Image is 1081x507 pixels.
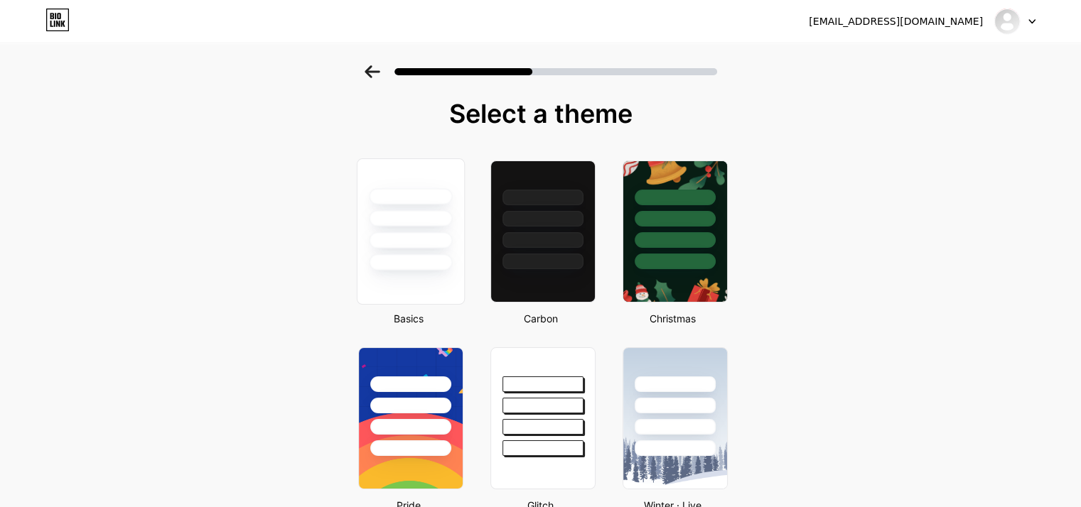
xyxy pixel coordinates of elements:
[353,99,729,128] div: Select a theme
[618,311,728,326] div: Christmas
[994,8,1021,35] img: darnastreetfood
[809,14,983,29] div: [EMAIL_ADDRESS][DOMAIN_NAME]
[486,311,596,326] div: Carbon
[354,311,463,326] div: Basics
